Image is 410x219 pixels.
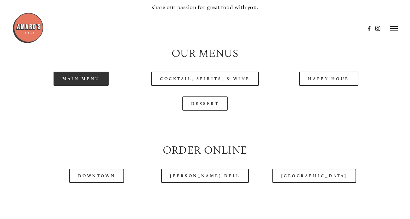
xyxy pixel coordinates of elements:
a: Happy Hour [299,72,358,86]
a: Downtown [69,169,124,183]
img: Amaro's Table [12,12,44,44]
a: Cocktail, Spirits, & Wine [151,72,259,86]
a: [GEOGRAPHIC_DATA] [272,169,356,183]
a: [PERSON_NAME] Dell [161,169,249,183]
a: Dessert [182,96,228,111]
h2: Order Online [25,143,385,158]
a: Main Menu [54,72,109,86]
